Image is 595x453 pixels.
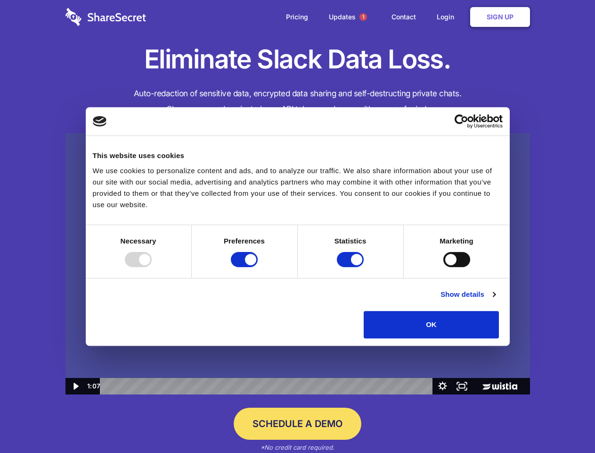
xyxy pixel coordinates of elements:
button: Show settings menu [433,378,452,394]
a: Sign Up [470,7,530,27]
a: Pricing [277,2,318,32]
a: Login [427,2,468,32]
img: Sharesecret [65,133,530,395]
div: We use cookies to personalize content and ads, and to analyze our traffic. We also share informat... [93,165,503,210]
div: This website uses cookies [93,150,503,161]
em: *No credit card required. [261,444,334,451]
span: 1 [359,13,367,21]
a: Contact [382,2,425,32]
img: logo [93,116,107,126]
a: Show details [440,289,495,300]
strong: Necessary [121,237,156,245]
strong: Statistics [334,237,367,245]
img: logo-wordmark-white-trans-d4663122ce5f474addd5e946df7df03e33cb6a1c49d2221995e7729f52c070b2.svg [65,8,146,26]
h1: Eliminate Slack Data Loss. [65,42,530,76]
button: Fullscreen [452,378,472,394]
h4: Auto-redaction of sensitive data, encrypted data sharing and self-destructing private chats. Shar... [65,86,530,117]
strong: Preferences [224,237,265,245]
a: Schedule a Demo [234,408,361,440]
div: Playbar [107,378,428,394]
a: Wistia Logo -- Learn More [472,378,530,394]
button: Play Video [65,378,85,394]
a: Usercentrics Cookiebot - opens in a new window [420,114,503,128]
button: OK [364,311,499,338]
strong: Marketing [440,237,473,245]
